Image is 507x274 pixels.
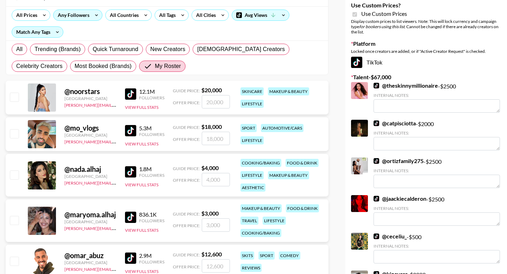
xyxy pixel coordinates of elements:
[155,62,181,70] span: My Roster
[202,132,230,145] input: 18,000
[201,87,222,93] strong: $ 20,000
[139,218,164,223] div: Followers
[125,141,158,147] button: View Full Stats
[64,179,169,186] a: [PERSON_NAME][EMAIL_ADDRESS][DOMAIN_NAME]
[125,253,136,264] img: TikTok
[173,178,200,183] span: Offer Price:
[286,204,319,212] div: food & drink
[139,211,164,218] div: 836.1K
[106,10,140,20] div: All Countries
[64,165,117,174] div: @ nada.alhaj
[374,243,500,249] div: Internal Notes:
[201,123,222,130] strong: $ 18,000
[374,120,379,126] img: TikTok
[351,40,501,47] label: Platform
[374,158,379,164] img: TikTok
[173,125,200,130] span: Guide Price:
[173,166,200,171] span: Guide Price:
[64,101,169,108] a: [PERSON_NAME][EMAIL_ADDRESS][DOMAIN_NAME]
[374,120,500,150] div: - $ 2000
[202,95,230,108] input: 20,000
[173,137,200,142] span: Offer Price:
[197,45,285,54] span: [DEMOGRAPHIC_DATA] Creators
[263,217,286,225] div: lifestyle
[75,62,132,70] span: Most Booked (Brands)
[240,183,265,192] div: aesthetic
[374,195,500,226] div: - $ 2500
[351,57,501,68] div: TikTok
[64,87,117,96] div: @ noorstars
[261,124,303,132] div: automotive/cars
[201,251,222,257] strong: $ 12,600
[268,87,309,95] div: makeup & beauty
[64,224,169,231] a: [PERSON_NAME][EMAIL_ADDRESS][DOMAIN_NAME]
[125,166,136,178] img: TikTok
[232,10,289,20] div: Avg Views
[173,100,200,105] span: Offer Price:
[64,174,117,179] div: [GEOGRAPHIC_DATA]
[374,83,379,88] img: TikTok
[374,168,500,173] div: Internal Notes:
[240,229,281,237] div: cooking/baking
[240,204,282,212] div: makeup & beauty
[374,233,407,240] a: @ceceliu_
[359,24,405,29] em: for bookers using this list
[139,166,164,173] div: 1.8M
[64,251,117,260] div: @ omar_abuz
[64,124,117,132] div: @ mo_vlogs
[125,228,158,233] button: View Full Stats
[240,251,254,260] div: skits
[279,251,300,260] div: comedy
[64,260,117,265] div: [GEOGRAPHIC_DATA]
[139,132,164,137] div: Followers
[155,10,177,20] div: All Tags
[16,62,63,70] span: Celebrity Creators
[173,252,200,257] span: Guide Price:
[12,10,39,20] div: All Prices
[139,88,164,95] div: 12.1M
[125,105,158,110] button: View Full Stats
[351,19,501,35] div: Display custom prices to list viewers. Note: This will lock currency and campaign type . Cannot b...
[125,269,158,274] button: View Full Stats
[202,173,230,186] input: 4,000
[374,157,500,188] div: - $ 2500
[93,45,138,54] span: Quick Turnaround
[240,217,258,225] div: travel
[351,2,501,9] label: Use Custom Prices?
[12,27,63,37] div: Match Any Tags
[139,125,164,132] div: 5.3M
[201,164,219,171] strong: $ 4,000
[54,10,91,20] div: Any Followers
[139,252,164,259] div: 2.9M
[374,120,416,127] a: @catpisciotta
[173,223,200,228] span: Offer Price:
[374,195,426,202] a: @jaackiecalderon
[125,88,136,100] img: TikTok
[173,264,200,269] span: Offer Price:
[374,82,500,113] div: - $ 2500
[240,159,281,167] div: cooking/baking
[258,251,275,260] div: sport
[240,136,264,144] div: lifestyle
[351,49,501,54] div: Locked once creators are added, or if "Active Creator Request" is checked.
[202,259,230,273] input: 12,600
[202,218,230,232] input: 3,000
[150,45,186,54] span: New Creators
[374,93,500,98] div: Internal Notes:
[374,196,379,201] img: TikTok
[286,159,319,167] div: food & drink
[139,259,164,264] div: Followers
[351,57,362,68] img: TikTok
[64,210,117,219] div: @ maryoma.alhaj
[240,87,264,95] div: skincare
[374,157,424,164] a: @ortizfamily275
[240,100,264,108] div: lifestyle
[374,233,500,263] div: - $ 500
[240,171,264,179] div: lifestyle
[374,130,500,136] div: Internal Notes:
[64,265,169,272] a: [PERSON_NAME][EMAIL_ADDRESS][DOMAIN_NAME]
[64,96,117,101] div: [GEOGRAPHIC_DATA]
[139,95,164,100] div: Followers
[64,219,117,224] div: [GEOGRAPHIC_DATA]
[64,138,169,144] a: [PERSON_NAME][EMAIL_ADDRESS][DOMAIN_NAME]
